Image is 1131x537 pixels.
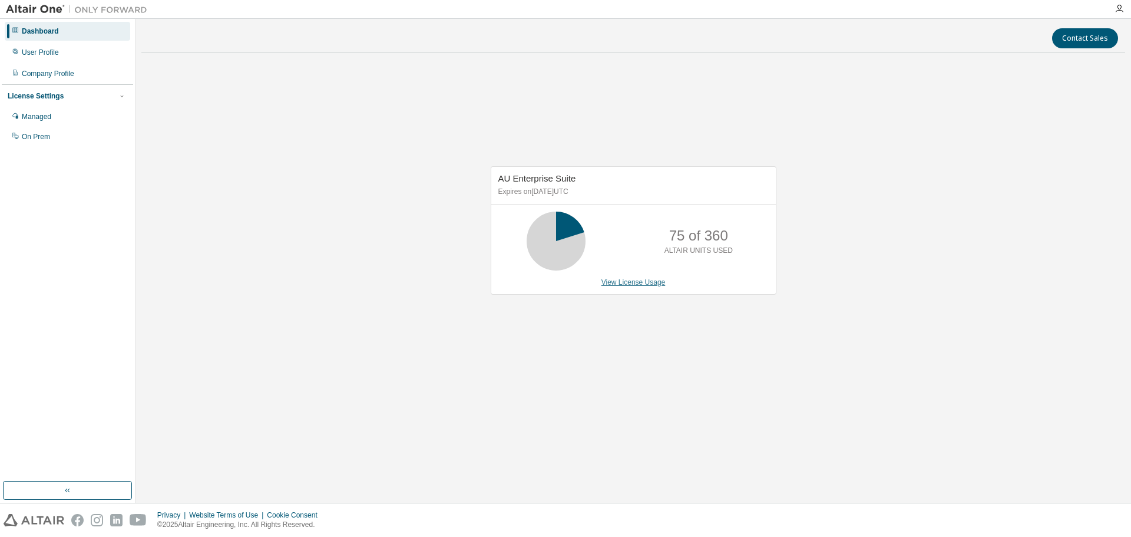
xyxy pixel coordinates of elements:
img: Altair One [6,4,153,15]
div: On Prem [22,132,50,141]
img: linkedin.svg [110,514,123,526]
span: AU Enterprise Suite [498,173,576,183]
img: instagram.svg [91,514,103,526]
div: User Profile [22,48,59,57]
div: Managed [22,112,51,121]
div: License Settings [8,91,64,101]
p: © 2025 Altair Engineering, Inc. All Rights Reserved. [157,520,325,530]
a: View License Usage [601,278,666,286]
div: Dashboard [22,27,59,36]
img: altair_logo.svg [4,514,64,526]
div: Website Terms of Use [189,510,267,520]
div: Cookie Consent [267,510,324,520]
div: Company Profile [22,69,74,78]
div: Privacy [157,510,189,520]
button: Contact Sales [1052,28,1118,48]
p: ALTAIR UNITS USED [664,246,733,256]
img: facebook.svg [71,514,84,526]
p: 75 of 360 [669,226,728,246]
img: youtube.svg [130,514,147,526]
p: Expires on [DATE] UTC [498,187,766,197]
